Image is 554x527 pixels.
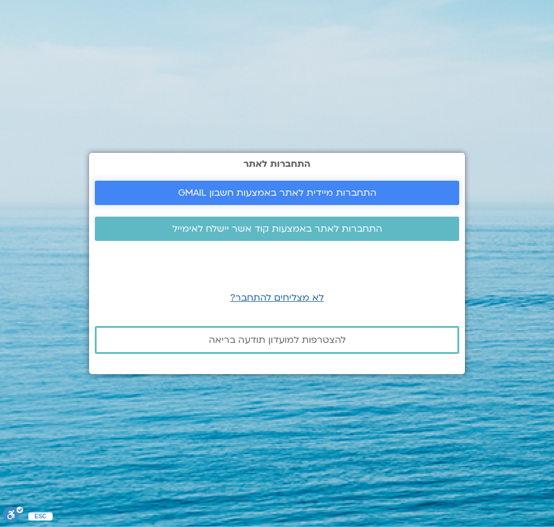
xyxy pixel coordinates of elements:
a: להצטרפות למועדון תודעה בריאה [95,326,459,354]
h2: התחברות לאתר [95,159,459,169]
span: להצטרפות למועדון תודעה בריאה [209,335,346,345]
a: התחברות לאתר באמצעות קוד אשר יישלח לאימייל [95,217,459,241]
a: התחברות מיידית לאתר באמצעות חשבון GMAIL [95,181,459,205]
a: לא מצליחים להתחבר? [230,291,324,304]
span: התחברות מיידית לאתר באמצעות חשבון GMAIL [178,188,376,198]
span: התחברות לאתר באמצעות קוד אשר יישלח לאימייל [172,224,382,234]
